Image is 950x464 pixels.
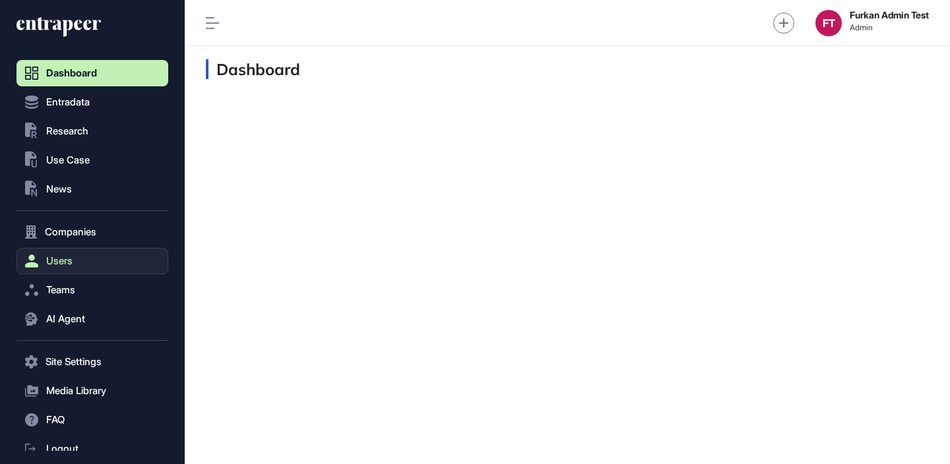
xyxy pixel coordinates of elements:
button: Teams [16,277,168,303]
button: Use Case [16,147,168,173]
button: FT [815,10,842,36]
button: Entradata [16,89,168,115]
span: Users [46,256,73,266]
h3: Dashboard [206,59,300,79]
button: Media Library [16,378,168,404]
span: News [46,184,72,194]
button: FAQ [16,407,168,433]
button: AI Agent [16,306,168,332]
span: Site Settings [46,357,102,367]
span: FAQ [46,415,65,425]
span: AI Agent [46,314,85,324]
span: Companies [45,227,96,237]
button: Users [16,248,168,274]
button: Companies [16,219,168,245]
button: Site Settings [16,349,168,375]
button: Research [16,118,168,144]
span: Teams [46,285,75,295]
span: Dashboard [46,68,97,78]
a: Dashboard [16,60,168,86]
span: Research [46,126,88,136]
a: Logout [16,436,168,462]
span: Admin [850,23,929,32]
span: Media Library [46,386,106,396]
strong: Furkan Admin Test [850,10,929,20]
span: Entradata [46,97,90,107]
button: News [16,176,168,202]
span: Logout [46,444,79,454]
span: Use Case [46,155,90,165]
